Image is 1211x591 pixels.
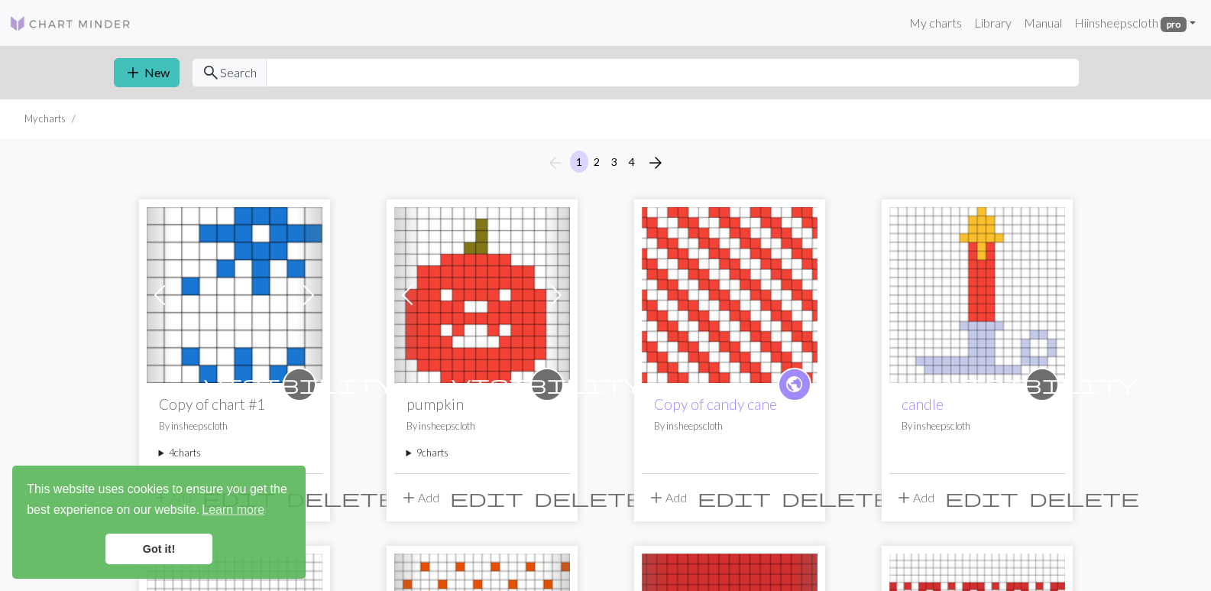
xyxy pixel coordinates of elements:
[1024,483,1145,512] button: Delete
[698,489,771,507] i: Edit
[605,151,623,173] button: 3
[452,372,643,396] span: visibility
[902,419,1053,434] p: By insheepscloth
[394,483,445,512] button: Add
[450,487,523,508] span: edit
[147,286,322,300] a: Untitled
[570,151,588,173] button: 1
[903,8,968,38] a: My charts
[114,58,180,87] button: New
[534,487,644,508] span: delete
[204,369,395,400] i: private
[450,489,523,507] i: Edit
[1018,8,1068,38] a: Manual
[529,483,649,512] button: Delete
[889,286,1065,300] a: candle
[394,286,570,300] a: pumpkin
[204,372,395,396] span: visibility
[642,207,818,383] img: candy cane
[640,151,671,175] button: Next
[1029,487,1139,508] span: delete
[199,498,267,521] a: learn more about cookies
[646,152,665,174] span: arrow_forward
[12,466,306,579] div: cookieconsent
[647,487,665,508] span: add
[776,483,897,512] button: Delete
[9,15,131,33] img: Logo
[287,487,397,508] span: delete
[785,372,804,396] span: public
[782,487,892,508] span: delete
[654,395,777,413] a: Copy of candy cane
[202,62,220,83] span: search
[452,369,643,400] i: private
[889,207,1065,383] img: candle
[105,534,212,564] a: dismiss cookie message
[947,372,1138,396] span: visibility
[623,151,641,173] button: 4
[698,487,771,508] span: edit
[27,480,291,521] span: This website uses cookies to ensure you get the best experience on our website.
[889,483,940,512] button: Add
[895,487,913,508] span: add
[785,369,804,400] i: public
[406,419,558,434] p: By insheepscloth
[588,151,606,173] button: 2
[400,487,418,508] span: add
[692,483,776,512] button: Edit
[646,154,665,172] i: Next
[394,207,570,383] img: pumpkin
[281,483,402,512] button: Delete
[1161,17,1187,32] span: pro
[947,369,1138,400] i: private
[159,419,310,434] p: By insheepscloth
[159,395,310,413] h2: Copy of chart #1
[778,368,811,401] a: public
[24,112,66,126] li: My charts
[945,489,1018,507] i: Edit
[642,483,692,512] button: Add
[654,419,805,434] p: By insheepscloth
[902,395,944,413] a: candle
[124,62,142,83] span: add
[940,483,1024,512] button: Edit
[968,8,1018,38] a: Library
[220,63,257,82] span: Search
[159,446,310,460] summary: 4charts
[945,487,1018,508] span: edit
[540,151,671,175] nav: Page navigation
[642,286,818,300] a: candy cane
[406,446,558,460] summary: 9charts
[1068,8,1202,38] a: Hiinsheepscloth pro
[406,395,558,413] h2: pumpkin
[147,207,322,383] img: Untitled
[445,483,529,512] button: Edit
